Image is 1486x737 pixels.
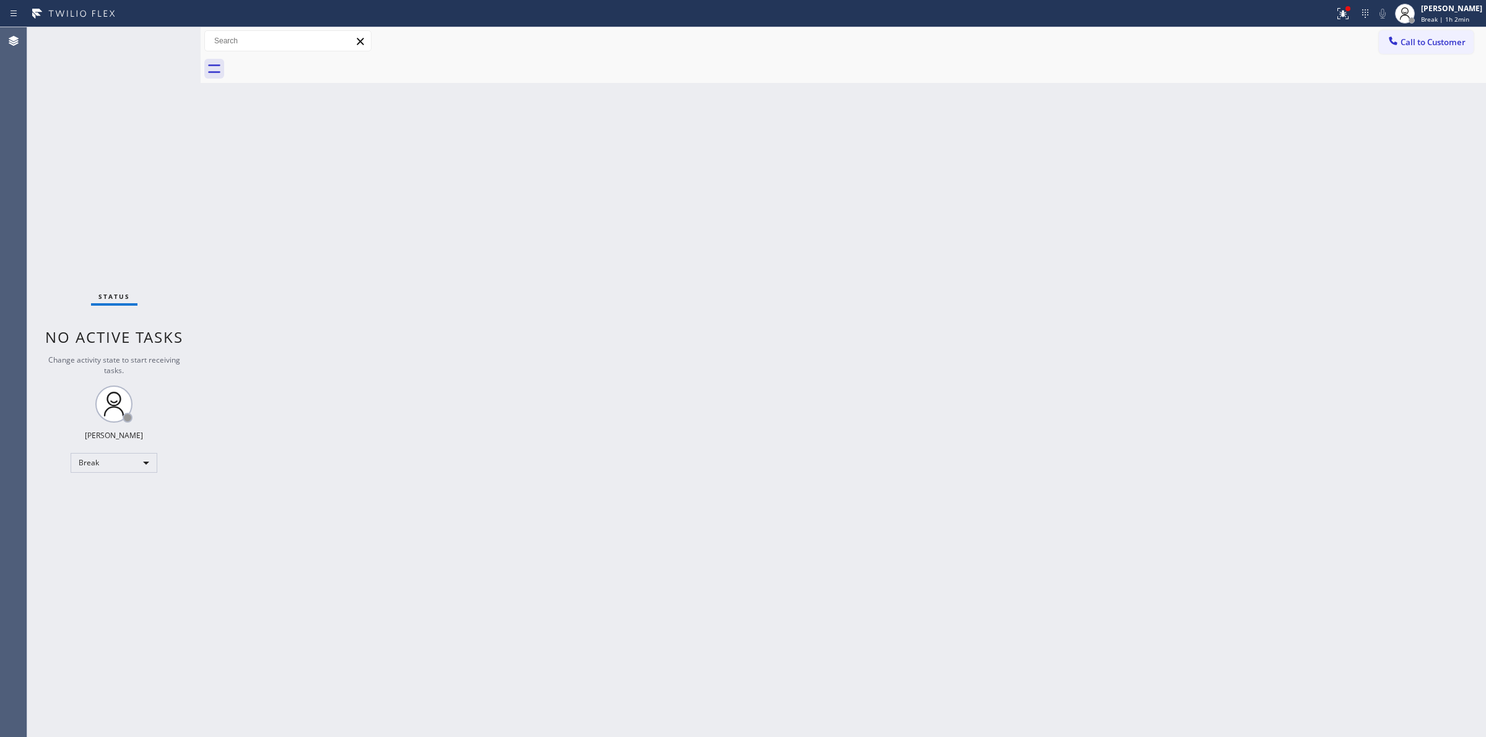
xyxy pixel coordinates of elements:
[85,430,143,441] div: [PERSON_NAME]
[205,31,371,51] input: Search
[45,327,183,347] span: No active tasks
[1379,30,1474,54] button: Call to Customer
[1421,3,1482,14] div: [PERSON_NAME]
[1374,5,1391,22] button: Mute
[98,292,130,301] span: Status
[48,355,180,376] span: Change activity state to start receiving tasks.
[71,453,157,473] div: Break
[1421,15,1469,24] span: Break | 1h 2min
[1401,37,1466,48] span: Call to Customer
